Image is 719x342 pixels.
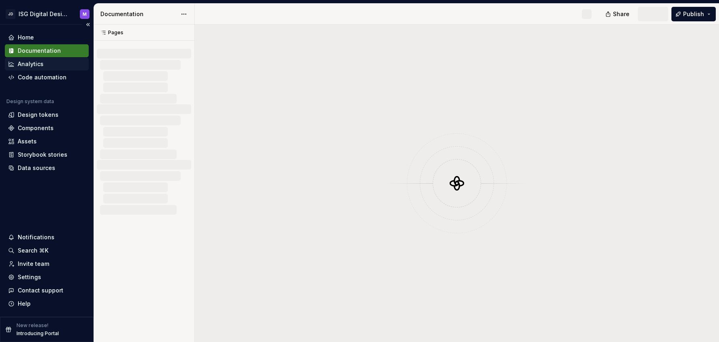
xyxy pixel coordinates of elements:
a: Home [5,31,89,44]
button: Search ⌘K [5,244,89,257]
div: Storybook stories [18,151,67,159]
div: Pages [97,29,123,36]
div: Documentation [100,10,177,18]
div: Home [18,33,34,41]
div: ISG Digital Design System [19,10,70,18]
div: Assets [18,137,37,145]
button: Notifications [5,231,89,244]
span: Publish [683,10,704,18]
a: Invite team [5,257,89,270]
div: JD [6,9,15,19]
div: Documentation [18,47,61,55]
div: Analytics [18,60,44,68]
div: M [83,11,87,17]
a: Components [5,122,89,135]
div: Help [18,300,31,308]
button: Collapse sidebar [82,19,94,30]
button: Contact support [5,284,89,297]
a: Assets [5,135,89,148]
a: Design tokens [5,108,89,121]
div: Code automation [18,73,67,81]
p: New release! [17,322,48,329]
a: Analytics [5,58,89,70]
div: Contact support [18,286,63,294]
div: Search ⌘K [18,247,48,255]
span: Share [613,10,629,18]
button: JDISG Digital Design SystemM [2,5,92,23]
div: Invite team [18,260,49,268]
div: Notifications [18,233,54,241]
div: Design system data [6,98,54,105]
div: Design tokens [18,111,58,119]
div: Settings [18,273,41,281]
button: Share [601,7,635,21]
a: Documentation [5,44,89,57]
a: Data sources [5,162,89,174]
a: Code automation [5,71,89,84]
div: Data sources [18,164,55,172]
div: Components [18,124,54,132]
button: Publish [671,7,716,21]
p: Introducing Portal [17,330,59,337]
button: Help [5,297,89,310]
a: Settings [5,271,89,284]
a: Storybook stories [5,148,89,161]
